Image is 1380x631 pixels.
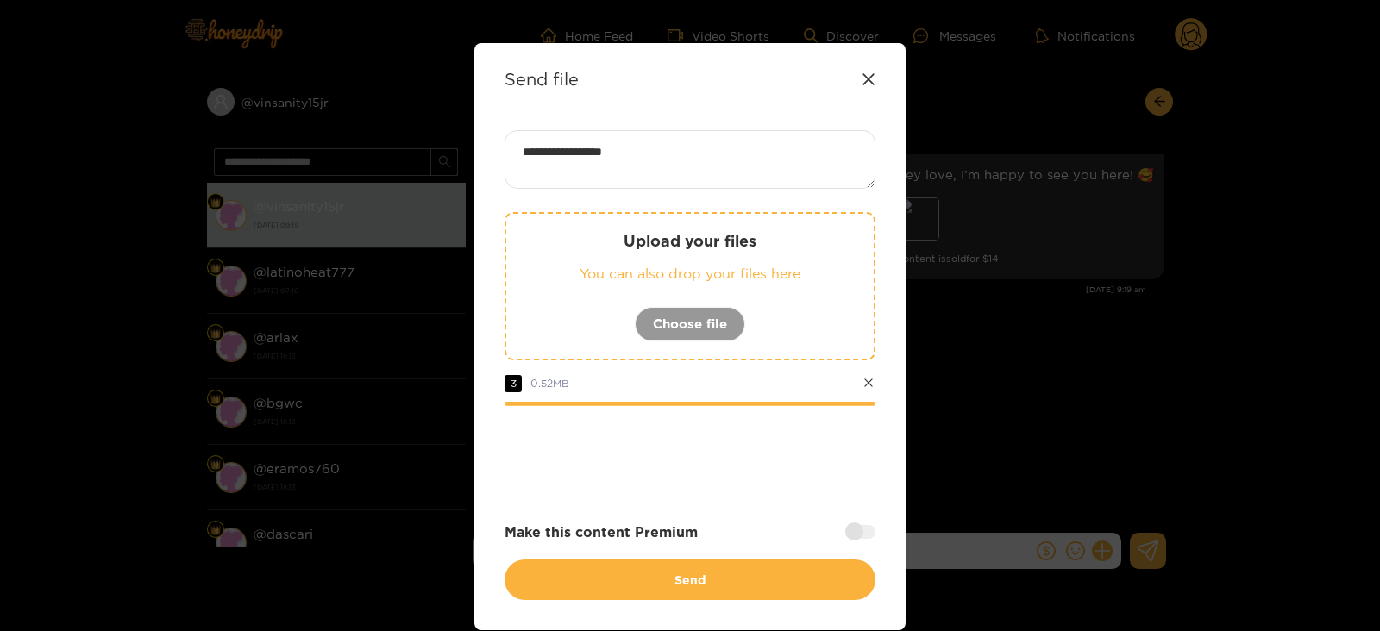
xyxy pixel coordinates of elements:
[541,264,839,284] p: You can also drop your files here
[635,307,745,341] button: Choose file
[505,375,522,392] span: 3
[505,559,875,600] button: Send
[505,69,579,89] strong: Send file
[530,378,569,389] span: 0.52 MB
[505,522,698,542] strong: Make this content Premium
[541,231,839,251] p: Upload your files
